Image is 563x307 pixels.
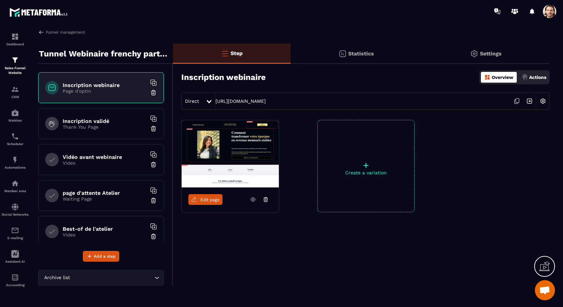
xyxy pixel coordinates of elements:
[2,174,28,198] a: automationsautomationsMember area
[221,49,229,57] img: bars-o.4a397970.svg
[522,74,528,80] img: actions.d6e523a2.png
[2,28,28,51] a: formationformationDashboard
[200,197,220,202] span: Edit page
[2,283,28,287] p: Accounting
[63,154,146,160] h6: Vidéo avant webinaire
[535,280,555,300] div: Ouvrir le chat
[470,50,478,58] img: setting-gr.5f69749f.svg
[71,274,153,281] input: Search for option
[529,75,546,80] p: Actions
[150,233,157,240] img: trash
[38,29,85,35] a: Funnel management
[318,161,414,170] p: +
[318,170,414,175] p: Create a variation
[11,179,19,187] img: automations
[63,190,146,196] h6: page d'attente Atelier
[537,95,549,107] img: setting-w.858f3a88.svg
[492,75,513,80] p: Overview
[2,245,28,268] a: Assistant AI
[185,98,199,104] span: Direct
[182,120,279,187] img: image
[2,189,28,193] p: Member area
[63,88,146,94] p: Page d'optin
[63,232,146,237] p: Video
[2,142,28,146] p: Scheduler
[63,160,146,166] p: Video
[11,226,19,234] img: email
[38,29,44,35] img: arrow
[63,124,146,130] p: Thank You Page
[11,109,19,117] img: automations
[39,47,168,60] p: Tunnel Webinaire frenchy partners
[9,6,70,18] img: logo
[348,50,374,57] p: Statistics
[63,196,146,202] p: Waiting Page
[480,50,502,57] p: Settings
[484,74,490,80] img: dashboard-orange.40269519.svg
[11,56,19,64] img: formation
[94,253,116,260] span: Add a step
[11,203,19,211] img: social-network
[188,194,223,205] a: Edit page
[338,50,347,58] img: stats.20deebd0.svg
[11,273,19,281] img: accountant
[2,127,28,151] a: schedulerschedulerScheduler
[63,118,146,124] h6: Inscription validé
[2,104,28,127] a: automationsautomationsWebinar
[2,95,28,99] p: CRM
[2,260,28,263] p: Assistant AI
[150,197,157,204] img: trash
[11,132,19,140] img: scheduler
[2,80,28,104] a: formationformationCRM
[11,85,19,93] img: formation
[38,270,164,286] div: Search for option
[2,221,28,245] a: emailemailE-mailing
[11,33,19,41] img: formation
[83,251,119,262] button: Add a step
[63,226,146,232] h6: Best-of de l'atelier
[2,119,28,122] p: Webinar
[2,66,28,75] p: Sales Funnel Website
[150,125,157,132] img: trash
[2,166,28,169] p: Automations
[181,73,266,82] h3: Inscription webinaire
[231,50,243,56] p: Step
[2,236,28,240] p: E-mailing
[523,95,536,107] img: arrow-next.bcc2205e.svg
[11,156,19,164] img: automations
[2,151,28,174] a: automationsautomationsAutomations
[43,274,71,281] span: Archive list
[63,82,146,88] h6: Inscription webinaire
[215,98,266,104] a: [URL][DOMAIN_NAME]
[2,198,28,221] a: social-networksocial-networkSocial Networks
[2,213,28,216] p: Social Networks
[2,268,28,292] a: accountantaccountantAccounting
[2,51,28,80] a: formationformationSales Funnel Website
[2,42,28,46] p: Dashboard
[150,89,157,96] img: trash
[150,161,157,168] img: trash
